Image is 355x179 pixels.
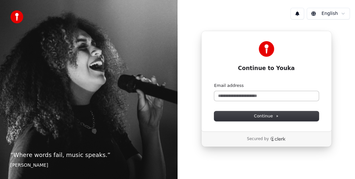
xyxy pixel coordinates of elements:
[10,10,23,23] img: youka
[214,83,244,89] label: Email address
[259,41,274,57] img: Youka
[247,137,269,142] p: Secured by
[214,65,319,72] h1: Continue to Youka
[254,113,278,119] span: Continue
[214,111,319,121] button: Continue
[10,162,167,169] footer: [PERSON_NAME]
[270,137,286,141] a: Clerk logo
[10,150,167,160] p: “ Where words fail, music speaks. ”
